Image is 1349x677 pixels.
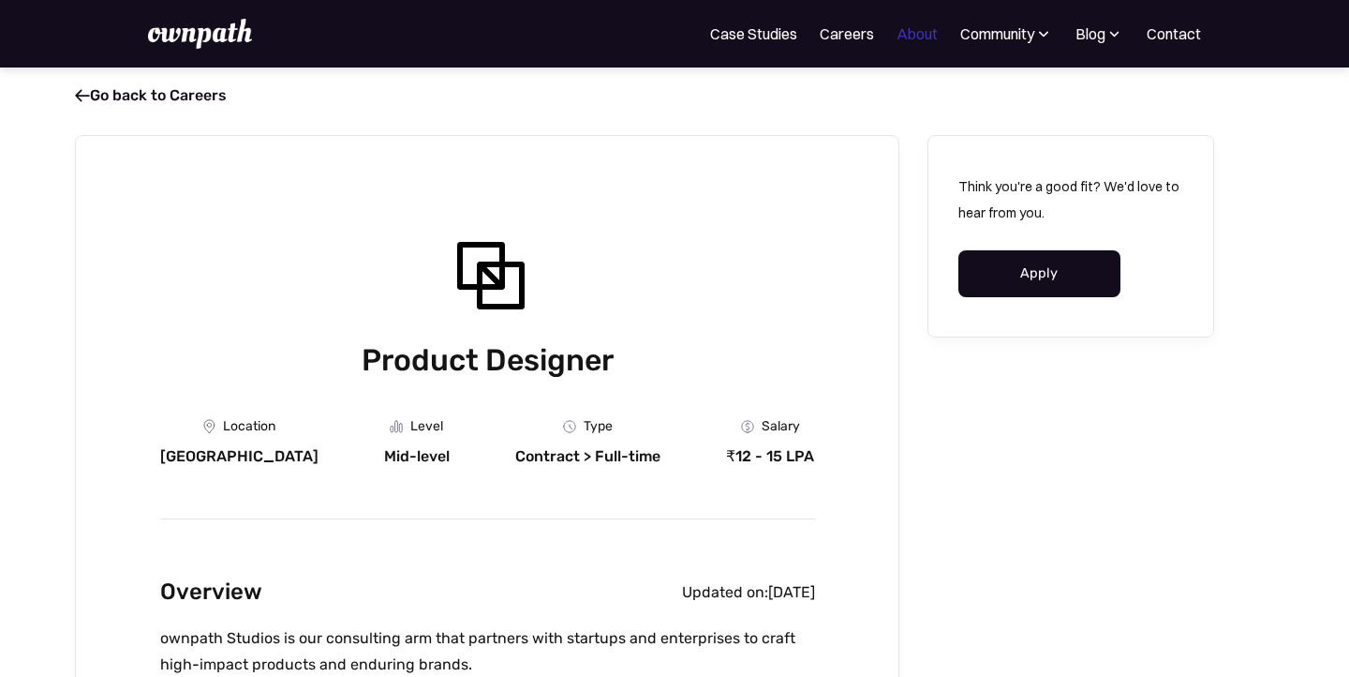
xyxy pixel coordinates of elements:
h2: Overview [160,574,262,610]
div: Mid-level [384,447,450,466]
span:  [75,86,90,105]
img: Money Icon - Job Board X Webflow Template [741,420,754,433]
div: [GEOGRAPHIC_DATA] [160,447,319,466]
div: Location [223,419,275,434]
div: Community [960,23,1053,45]
p: Think you're a good fit? We'd love to hear from you. [958,173,1183,226]
div: Blog [1075,23,1105,45]
a: Go back to Careers [75,86,227,104]
img: Clock Icon - Job Board X Webflow Template [563,420,576,433]
div: Contract > Full-time [515,447,660,466]
a: Careers [820,23,874,45]
div: Type [584,419,613,434]
img: Location Icon - Job Board X Webflow Template [203,419,215,434]
div: Level [410,419,443,434]
a: About [897,23,938,45]
a: Apply [958,250,1120,297]
div: Salary [762,419,800,434]
a: Case Studies [710,23,797,45]
div: Blog [1075,23,1124,45]
div: [DATE] [768,583,815,602]
div: Updated on: [682,583,768,602]
h1: Product Designer [160,338,815,382]
div: Community [960,23,1034,45]
div: ₹12 - 15 LPA [726,447,814,466]
img: Graph Icon - Job Board X Webflow Template [390,420,403,433]
a: Contact [1147,23,1201,45]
